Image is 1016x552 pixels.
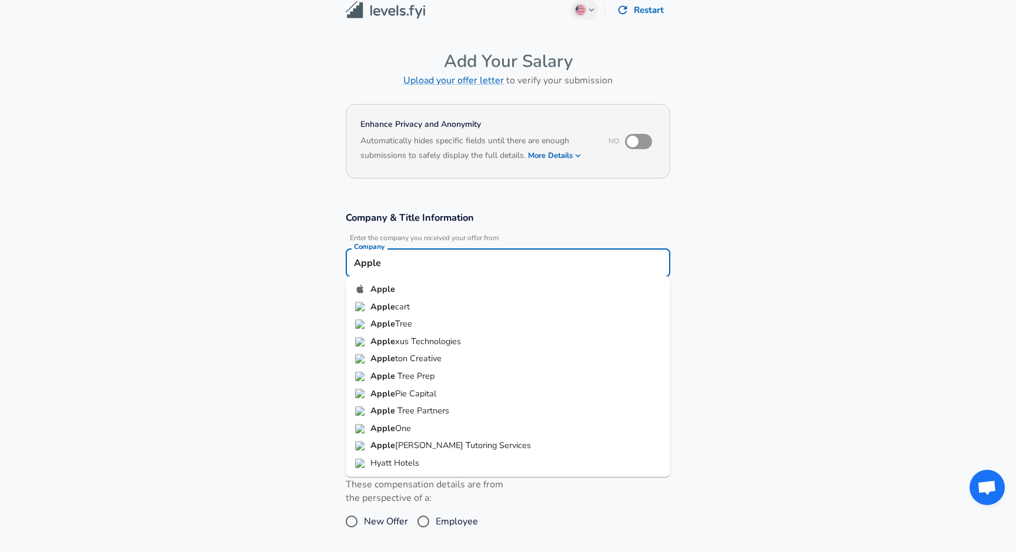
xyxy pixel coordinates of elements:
strong: Apple [370,318,395,329]
img: appletreeprep.com [355,372,366,381]
input: Google [351,254,665,272]
span: [PERSON_NAME] Tutoring Services [395,439,531,451]
strong: Apple [370,335,395,347]
span: New Offer [364,514,408,529]
span: Enter the company you received your offer from [346,234,670,243]
span: cart [395,301,410,312]
strong: Apple [370,439,395,451]
span: Tree [395,318,412,329]
img: appletoncreative.com [355,354,366,363]
img: applexus.com [355,337,366,346]
span: Tree Partners [397,405,449,416]
img: English (US) [576,5,585,15]
h4: Enhance Privacy and Anonymity [360,119,593,130]
span: Hyatt Hotels [370,457,419,469]
img: appletreepartners.com [355,406,366,416]
span: Pie Capital [395,388,436,399]
strong: Apple [370,388,395,399]
div: Open chat [970,470,1005,505]
a: Upload your offer letter [403,74,504,87]
span: No [609,136,619,146]
img: applerouth.com [355,441,366,450]
strong: Apple [370,370,397,382]
button: More Details [528,147,582,164]
span: One [395,422,411,434]
span: Employee [436,514,478,529]
strong: Apple [370,301,395,312]
label: These compensation details are from the perspective of a: [346,478,503,505]
img: Levels.fyi [346,1,425,19]
h6: Automatically hides specific fields until there are enough submissions to safely display the full... [360,134,593,164]
img: applelogo.png [355,284,366,295]
strong: Apple [370,283,395,295]
strong: Apple [370,352,395,364]
span: xus Technologies [395,335,461,347]
img: hyatt.com [355,459,366,468]
strong: Apple [370,405,397,416]
img: appletreeinstitute.org [355,319,366,329]
h4: Add Your Salary [346,51,670,72]
span: Tree Prep [397,370,435,382]
h6: to verify your submission [346,72,670,89]
img: applepiecapital.com [355,389,366,398]
h3: Company & Title Information [346,211,670,224]
img: applecart.co [355,302,366,311]
label: Company [354,243,385,250]
strong: Apple [370,422,395,434]
img: appleone.com [355,424,366,433]
span: ton Creative [395,352,442,364]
